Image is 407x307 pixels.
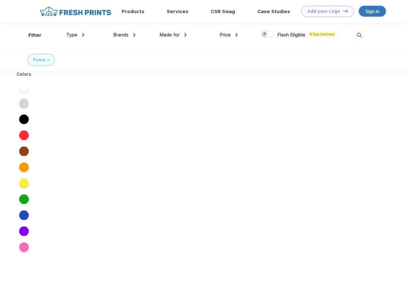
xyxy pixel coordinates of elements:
[133,33,135,37] img: dropdown.png
[167,9,188,14] a: Services
[184,33,187,37] img: dropdown.png
[38,6,113,17] img: fo%20logo%202.webp
[12,71,36,78] div: Colors
[277,32,305,38] span: Flash Eligible
[219,32,231,38] span: Price
[82,33,84,37] img: dropdown.png
[47,59,50,61] img: filter_cancel.svg
[122,9,144,14] a: Products
[307,9,340,14] div: Add your Logo
[354,30,365,41] img: desktop_search.svg
[365,8,379,15] div: Sign in
[211,9,235,14] a: CSR Swag
[159,32,180,38] span: Made for
[33,57,45,63] div: Puma
[308,31,336,37] span: 5 Day Delivery
[343,9,348,13] img: DT
[113,32,128,38] span: Brands
[28,32,42,39] div: Filter
[359,6,386,17] a: Sign in
[235,33,238,37] img: dropdown.png
[66,32,77,38] span: Type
